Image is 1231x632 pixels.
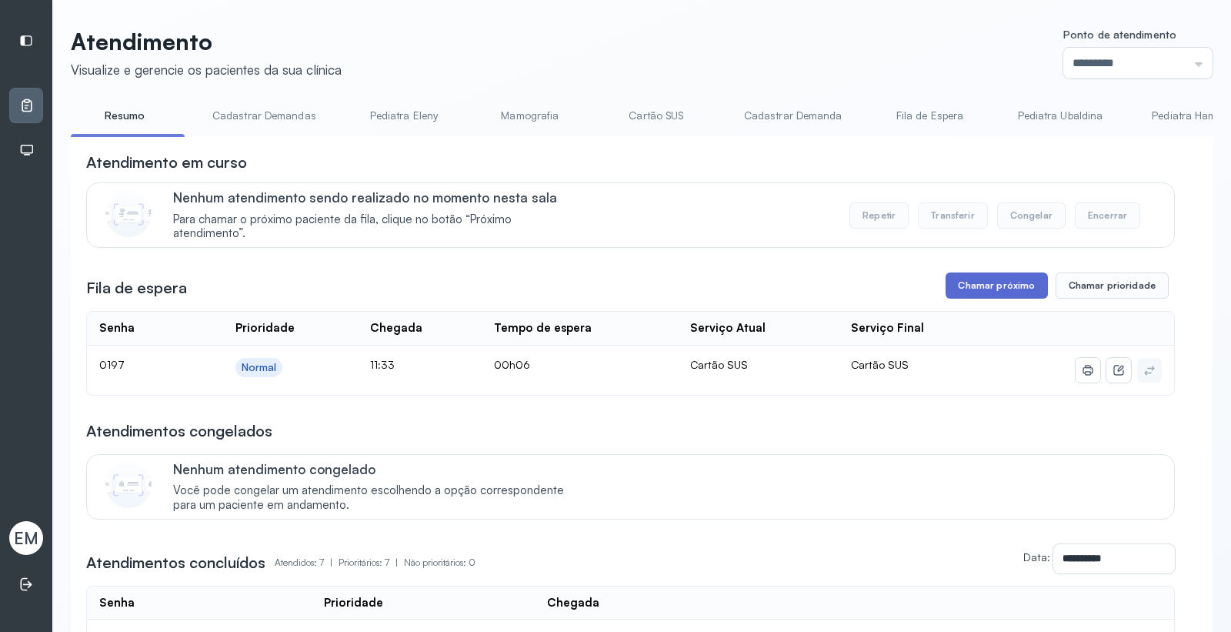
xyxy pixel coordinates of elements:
div: Serviço Final [851,321,924,336]
button: Repetir [849,202,909,229]
div: Senha [99,596,135,610]
span: 0197 [99,358,125,371]
a: Mamografia [476,103,584,129]
div: Cartão SUS [690,358,826,372]
button: Chamar prioridade [1056,273,1169,299]
div: Tempo de espera [494,321,592,336]
p: Nenhum atendimento congelado [173,461,580,477]
a: Pediatra Ubaldina [1002,103,1119,129]
span: Ponto de atendimento [1063,28,1176,41]
h3: Atendimentos congelados [86,420,272,442]
span: | [395,557,398,568]
h3: Atendimentos concluídos [86,552,265,573]
a: Cartão SUS [602,103,710,129]
div: Chegada [547,596,599,610]
span: 00h06 [494,358,530,371]
button: Transferir [918,202,988,229]
button: Congelar [997,202,1066,229]
p: Nenhum atendimento sendo realizado no momento nesta sala [173,189,580,206]
a: Fila de Espera [876,103,984,129]
div: Visualize e gerencie os pacientes da sua clínica [71,62,342,78]
button: Encerrar [1075,202,1140,229]
a: Pediatra Eleny [350,103,458,129]
div: Prioridade [324,596,383,610]
div: Prioridade [235,321,295,336]
button: Chamar próximo [946,273,1047,299]
img: Imagem de CalloutCard [105,462,152,508]
div: Chegada [370,321,422,336]
span: | [330,557,332,568]
div: Serviço Atual [690,321,766,336]
p: Atendimento [71,28,342,55]
p: Não prioritários: 0 [404,552,475,573]
p: Atendidos: 7 [275,552,339,573]
a: Resumo [71,103,178,129]
a: Cadastrar Demanda [729,103,858,129]
span: EM [14,528,38,548]
span: Para chamar o próximo paciente da fila, clique no botão “Próximo atendimento”. [173,212,580,242]
span: Você pode congelar um atendimento escolhendo a opção correspondente para um paciente em andamento. [173,483,580,513]
h3: Atendimento em curso [86,152,247,173]
img: Imagem de CalloutCard [105,191,152,237]
h3: Fila de espera [86,277,187,299]
p: Prioritários: 7 [339,552,404,573]
span: Cartão SUS [851,358,909,371]
a: Cadastrar Demandas [197,103,332,129]
label: Data: [1023,550,1050,563]
span: 11:33 [370,358,395,371]
div: Senha [99,321,135,336]
div: Normal [242,361,277,374]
